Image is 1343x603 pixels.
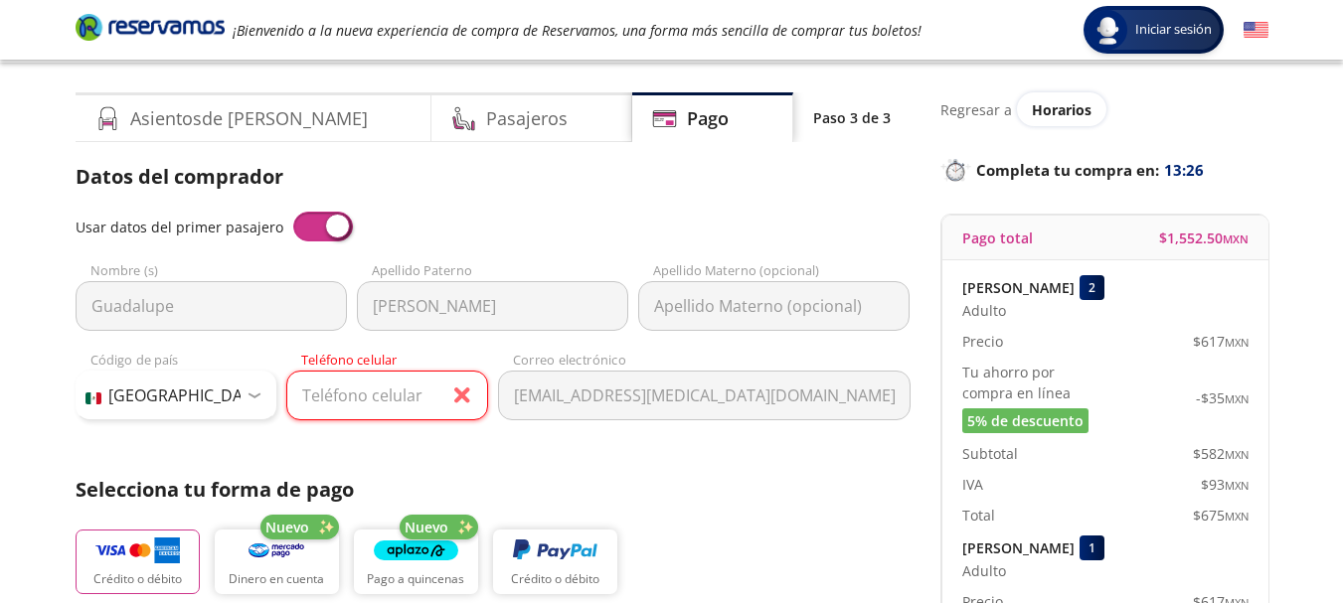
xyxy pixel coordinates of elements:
[130,105,368,132] h4: Asientos de [PERSON_NAME]
[1225,447,1249,462] small: MXN
[687,105,729,132] h4: Pago
[962,331,1003,352] p: Precio
[1080,535,1104,560] div: 1
[511,570,599,588] p: Crédito o débito
[1159,227,1249,248] span: $ 1,552.50
[76,12,225,42] i: Brand Logo
[357,281,628,331] input: Apellido Paterno
[967,410,1084,431] span: 5% de descuento
[940,156,1268,184] p: Completa tu compra en :
[76,475,911,505] p: Selecciona tu forma de pago
[1193,443,1249,464] span: $ 582
[93,570,182,588] p: Crédito o débito
[76,218,283,236] span: Usar datos del primer pasajero
[265,517,309,537] span: Nuevo
[962,362,1105,403] p: Tu ahorro por compra en línea
[1225,478,1249,493] small: MXN
[354,529,478,594] button: Pago a quincenas
[486,105,568,132] h4: Pasajeros
[498,371,911,420] input: Correo electrónico
[215,529,339,594] button: Dinero en cuenta
[962,537,1075,558] p: [PERSON_NAME]
[493,529,617,594] button: Crédito o débito
[233,21,922,40] em: ¡Bienvenido a la nueva experiencia de compra de Reservamos, una forma más sencilla de comprar tus...
[1223,231,1249,246] small: MXN
[367,570,464,588] p: Pago a quincenas
[1201,474,1249,495] span: $ 93
[962,227,1033,248] p: Pago total
[1127,20,1220,40] span: Iniciar sesión
[1080,275,1104,300] div: 2
[1032,100,1091,119] span: Horarios
[76,162,911,192] p: Datos del comprador
[1193,505,1249,526] span: $ 675
[638,281,910,331] input: Apellido Materno (opcional)
[405,517,448,537] span: Nuevo
[962,277,1075,298] p: [PERSON_NAME]
[76,12,225,48] a: Brand Logo
[229,570,324,588] p: Dinero en cuenta
[962,300,1006,321] span: Adulto
[962,505,995,526] p: Total
[813,107,891,128] p: Paso 3 de 3
[962,443,1018,464] p: Subtotal
[940,92,1268,126] div: Regresar a ver horarios
[76,529,200,594] button: Crédito o débito
[940,99,1012,120] p: Regresar a
[76,281,347,331] input: Nombre (s)
[1244,18,1268,43] button: English
[1225,335,1249,350] small: MXN
[1225,509,1249,524] small: MXN
[85,392,101,404] img: MX
[1164,159,1204,182] span: 13:26
[1225,391,1249,406] small: MXN
[962,560,1006,581] span: Adulto
[1196,387,1249,408] span: -$ 35
[962,474,983,495] p: IVA
[1193,331,1249,352] span: $ 617
[286,371,488,420] input: Teléfono celular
